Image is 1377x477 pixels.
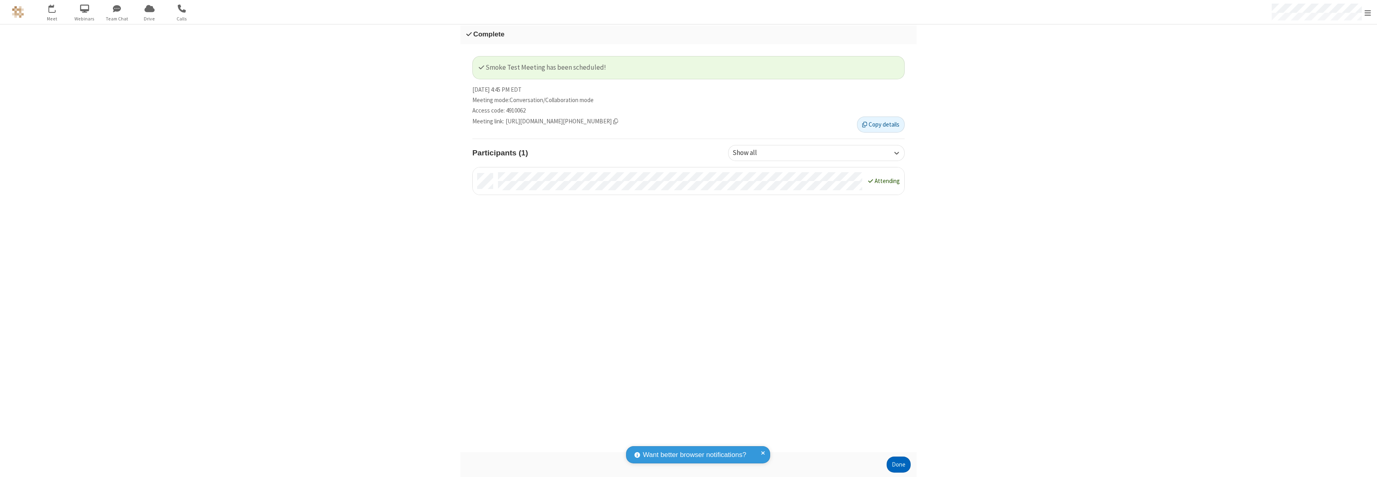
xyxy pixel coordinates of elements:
h3: Complete [466,30,911,38]
span: Meet [37,15,67,22]
button: Done [887,457,911,473]
span: Calls [167,15,197,22]
h4: Participants (1) [472,145,722,161]
div: 2 [54,4,59,10]
li: Access code: 4910062 [472,106,905,115]
span: Meeting link : [472,117,504,126]
span: Team Chat [102,15,132,22]
span: [DATE] 4:45 PM EDT [472,85,522,95]
span: Copy meeting link [506,117,618,126]
button: Copy details [857,117,905,133]
div: Show all [733,148,771,158]
span: Want better browser notifications? [643,450,746,460]
span: Smoke Test Meeting has been scheduled! [479,63,606,72]
span: Drive [134,15,165,22]
span: Attending [875,177,900,185]
iframe: Chat [1357,456,1371,471]
span: Webinars [70,15,100,22]
li: Meeting mode : Conversation/Collaboration mode [472,96,905,105]
img: QA Selenium DO NOT DELETE OR CHANGE [12,6,24,18]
